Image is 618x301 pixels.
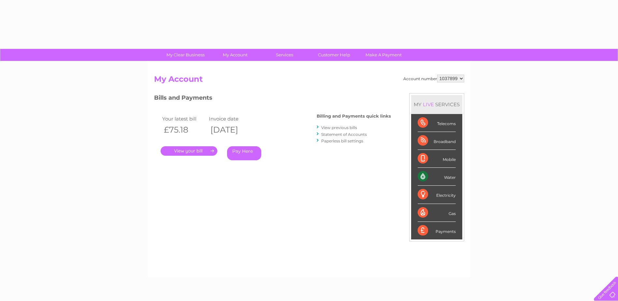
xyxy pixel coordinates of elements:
[307,49,361,61] a: Customer Help
[418,132,456,150] div: Broadband
[418,150,456,168] div: Mobile
[258,49,311,61] a: Services
[418,168,456,186] div: Water
[161,114,208,123] td: Your latest bill
[317,114,391,119] h4: Billing and Payments quick links
[422,101,435,107] div: LIVE
[161,146,217,156] a: .
[418,222,456,239] div: Payments
[227,146,261,160] a: Pay Here
[418,186,456,204] div: Electricity
[207,123,254,136] th: [DATE]
[321,125,357,130] a: View previous bills
[154,75,464,87] h2: My Account
[207,114,254,123] td: Invoice date
[411,95,462,114] div: MY SERVICES
[403,75,464,82] div: Account number
[154,93,391,105] h3: Bills and Payments
[357,49,410,61] a: Make A Payment
[208,49,262,61] a: My Account
[418,114,456,132] div: Telecoms
[161,123,208,136] th: £75.18
[418,204,456,222] div: Gas
[321,132,367,137] a: Statement of Accounts
[321,138,363,143] a: Paperless bill settings
[159,49,212,61] a: My Clear Business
